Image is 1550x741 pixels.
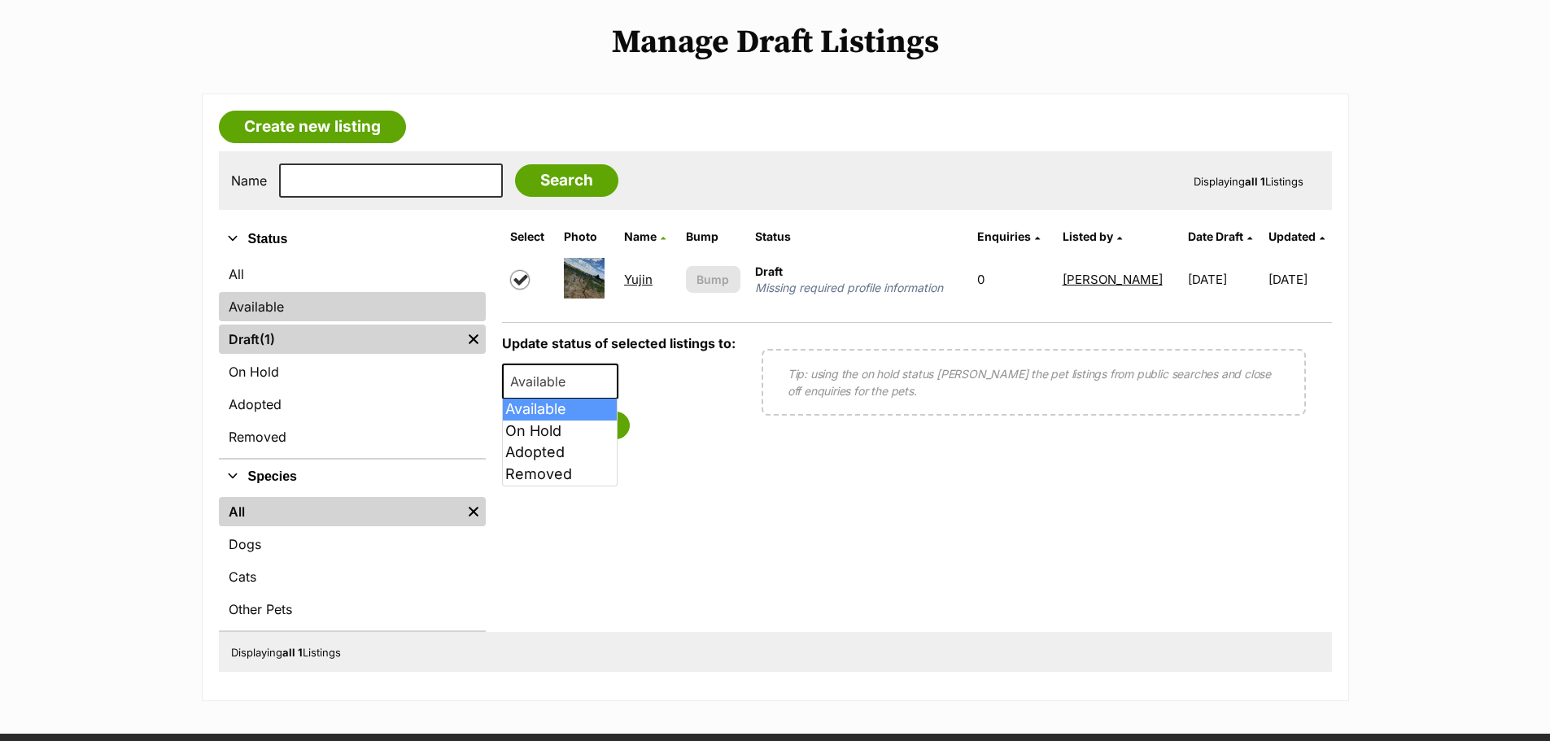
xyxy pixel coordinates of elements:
[624,229,666,243] a: Name
[461,325,486,354] a: Remove filter
[503,421,618,442] li: On Hold
[219,229,486,250] button: Status
[219,259,486,289] a: All
[1268,229,1316,243] span: Updated
[260,329,275,349] span: (1)
[504,370,582,393] span: Available
[624,272,653,287] a: Yujin
[1268,251,1330,307] td: [DATE]
[624,229,657,243] span: Name
[219,562,486,591] a: Cats
[461,497,486,526] a: Remove filter
[696,271,729,288] span: Bump
[749,224,969,250] th: Status
[502,335,736,351] label: Update status of selected listings to:
[219,422,486,451] a: Removed
[1063,229,1122,243] a: Listed by
[1188,229,1252,243] a: Date Draft
[503,442,618,464] li: Adopted
[1063,272,1163,287] a: [PERSON_NAME]
[219,595,486,624] a: Other Pets
[686,266,740,293] button: Bump
[219,357,486,386] a: On Hold
[219,325,461,354] a: Draft
[1063,229,1113,243] span: Listed by
[755,280,963,296] span: Missing required profile information
[755,264,783,278] span: Draft
[219,292,486,321] a: Available
[502,364,619,399] span: Available
[1188,229,1243,243] span: translation missing: en.admin.listings.index.attributes.date_draft
[219,497,461,526] a: All
[503,464,618,486] li: Removed
[1194,175,1303,188] span: Displaying Listings
[504,224,556,250] th: Select
[219,494,486,630] div: Species
[977,229,1031,243] span: translation missing: en.admin.listings.index.attributes.enquiries
[1245,175,1265,188] strong: all 1
[219,111,406,143] a: Create new listing
[1268,229,1325,243] a: Updated
[679,224,747,250] th: Bump
[219,466,486,487] button: Species
[557,224,617,250] th: Photo
[231,646,341,659] span: Displaying Listings
[977,229,1040,243] a: Enquiries
[1181,251,1266,307] td: [DATE]
[219,256,486,458] div: Status
[515,164,618,197] input: Search
[971,251,1054,307] td: 0
[219,530,486,559] a: Dogs
[219,390,486,419] a: Adopted
[788,365,1280,399] p: Tip: using the on hold status [PERSON_NAME] the pet listings from public searches and close off e...
[231,173,267,188] label: Name
[282,646,303,659] strong: all 1
[503,399,618,421] li: Available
